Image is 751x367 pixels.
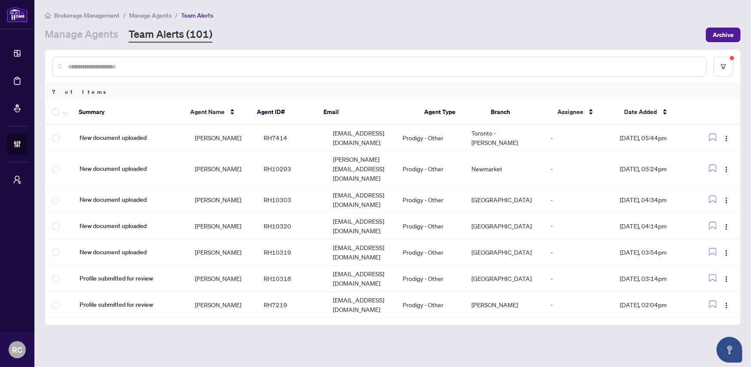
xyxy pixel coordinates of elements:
td: [PERSON_NAME] [188,187,257,213]
div: 7 of Items [45,83,740,100]
td: [EMAIL_ADDRESS][DOMAIN_NAME] [326,292,396,318]
th: Assignee [551,100,617,125]
td: Prodigy - Other [396,213,465,239]
span: Manage Agents [129,12,172,19]
li: / [175,10,178,20]
td: - [544,265,613,292]
span: Assignee [557,107,583,117]
td: [DATE], 03:54pm [613,239,696,265]
button: Logo [720,298,733,311]
th: Agent ID# [250,100,317,125]
span: New document uploaded [80,195,181,204]
button: Logo [720,162,733,176]
th: Agent Name [183,100,250,125]
span: New document uploaded [80,247,181,257]
td: Prodigy - Other [396,187,465,213]
td: - [544,151,613,187]
td: [EMAIL_ADDRESS][DOMAIN_NAME] [326,125,396,151]
td: [DATE], 03:14pm [613,265,696,292]
td: [GEOGRAPHIC_DATA] [465,213,544,239]
a: Manage Agents [45,27,118,43]
td: [PERSON_NAME] [188,151,257,187]
span: Profile submitted for review [80,274,181,283]
a: Team Alerts (101) [129,27,212,43]
td: Toronto - [PERSON_NAME] [465,125,544,151]
th: Date Added [618,100,698,125]
td: [GEOGRAPHIC_DATA] [465,265,544,292]
td: [EMAIL_ADDRESS][DOMAIN_NAME] [326,265,396,292]
button: Logo [720,271,733,285]
td: RH10293 [257,151,326,187]
span: home [45,12,51,19]
td: Prodigy - Other [396,151,465,187]
td: Prodigy - Other [396,292,465,318]
img: Logo [723,223,730,230]
th: Agent Type [417,100,484,125]
img: Logo [723,276,730,283]
td: [PERSON_NAME] [188,239,257,265]
span: Profile submitted for review [80,300,181,309]
button: Logo [720,219,733,233]
img: Logo [723,250,730,256]
td: [DATE], 05:24pm [613,151,696,187]
img: Logo [723,135,730,142]
button: Open asap [717,337,742,363]
span: RC [12,344,22,356]
td: RH10318 [257,265,326,292]
button: filter [714,57,733,77]
td: [GEOGRAPHIC_DATA] [465,239,544,265]
button: Logo [720,131,733,145]
span: filter [720,64,726,70]
span: Archive [713,28,734,42]
td: - [544,292,613,318]
td: - [544,213,613,239]
td: [PERSON_NAME] [188,125,257,151]
td: [EMAIL_ADDRESS][DOMAIN_NAME] [326,213,396,239]
td: [PERSON_NAME] [188,265,257,292]
td: [PERSON_NAME][EMAIL_ADDRESS][DOMAIN_NAME] [326,151,396,187]
img: Logo [723,166,730,173]
td: [EMAIL_ADDRESS][DOMAIN_NAME] [326,239,396,265]
td: Newmarket [465,151,544,187]
span: Agent Name [190,107,225,117]
td: [PERSON_NAME] [465,292,544,318]
td: [GEOGRAPHIC_DATA] [465,187,544,213]
button: Logo [720,193,733,207]
td: Prodigy - Other [396,239,465,265]
td: RH10320 [257,213,326,239]
th: Email [317,100,417,125]
span: New document uploaded [80,133,181,142]
td: - [544,187,613,213]
th: Branch [484,100,551,125]
td: [DATE], 04:14pm [613,213,696,239]
span: New document uploaded [80,164,181,173]
img: Logo [723,302,730,309]
span: Date Added [625,107,657,117]
td: RH10303 [257,187,326,213]
img: logo [7,6,28,22]
li: / [123,10,126,20]
td: [PERSON_NAME] [188,213,257,239]
span: Team Alerts [181,12,213,19]
td: [PERSON_NAME] [188,292,257,318]
td: [DATE], 04:34pm [613,187,696,213]
td: [DATE], 02:04pm [613,292,696,318]
td: - [544,239,613,265]
span: New document uploaded [80,221,181,231]
td: RH10319 [257,239,326,265]
td: - [544,125,613,151]
td: [DATE], 05:44pm [613,125,696,151]
button: Logo [720,245,733,259]
td: RH7219 [257,292,326,318]
img: Logo [723,197,730,204]
td: Prodigy - Other [396,125,465,151]
td: RH7414 [257,125,326,151]
span: Brokerage Management [54,12,120,19]
button: Archive [706,28,741,42]
td: Prodigy - Other [396,265,465,292]
th: Summary [72,100,183,125]
span: user-switch [13,176,22,184]
td: [EMAIL_ADDRESS][DOMAIN_NAME] [326,187,396,213]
